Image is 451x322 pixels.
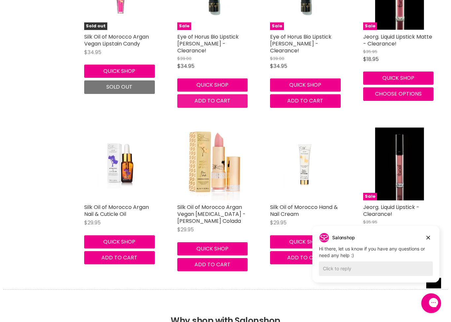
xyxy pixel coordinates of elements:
span: $34.95 [270,62,287,70]
button: Quick shop [363,72,434,85]
a: Silk Oil of Morocco Hand & Nail Cream [270,128,343,201]
span: Add to cart [101,254,137,261]
span: Choose options [375,90,422,98]
button: Add to cart [270,251,341,264]
a: Silk Oil of Morocco Argan Vegan Lipstain Candy [84,33,149,47]
img: Silk Oil of Morocco Hand & Nail Cream [282,128,331,201]
span: Add to cart [194,97,230,104]
span: $29.95 [84,219,101,226]
a: Jeorg. Liquid Lipstick - Clearance! [363,203,419,218]
img: Silk Oil of Morocco Argan Nail & Cuticle Oil [96,128,145,201]
button: Quick shop [177,242,248,255]
img: Silk Oil of Morocco Argan Vegan Lip Balm - Pina Colada [177,128,251,201]
a: Jeorg. Liquid Lipstick - Clearance!Sale [363,128,436,201]
button: Quick shop [84,65,155,78]
button: Quick shop [177,78,248,92]
span: $34.95 [84,48,101,56]
a: Silk Oil of Morocco Argan Nail & Cuticle Oil [84,128,157,201]
iframe: Gorgias live chat campaigns [307,225,444,292]
span: $29.95 [177,226,194,233]
span: Add to cart [287,254,323,261]
span: Sale [177,22,191,30]
span: Sold out [106,83,132,91]
img: Jeorg. Liquid Lipstick - Clearance! [375,128,424,201]
span: Add to cart [194,261,230,268]
span: $35.95 [363,48,377,55]
span: Sold out [84,22,107,30]
button: Choose options [363,87,434,101]
button: Add to cart [84,251,155,264]
span: $29.95 [270,219,287,226]
span: $39.00 [270,55,284,62]
a: Silk Oil of Morocco Argan Nail & Cuticle Oil [84,203,149,218]
span: $34.95 [177,62,194,70]
iframe: Gorgias live chat messenger [418,291,444,315]
a: Eye of Horus Bio Lipstick [PERSON_NAME] - Clearance! [270,33,331,54]
button: Sold out [84,80,155,94]
button: Quick shop [84,235,155,249]
span: $35.95 [363,219,377,225]
a: Eye of Horus Bio Lipstick [PERSON_NAME] - Clearance! [177,33,239,54]
button: Add to cart [177,258,248,271]
button: Quick shop [270,235,341,249]
button: Add to cart [270,94,341,107]
span: Sale [363,193,377,200]
span: $39.00 [177,55,191,62]
span: Sale [270,22,284,30]
span: Sale [363,22,377,30]
button: Add to cart [177,94,248,107]
button: Quick shop [270,78,341,92]
span: Add to cart [287,97,323,104]
span: $18.95 [363,55,379,63]
a: Silk Oil of Morocco Argan Vegan [MEDICAL_DATA] - [PERSON_NAME] Colada [177,203,246,225]
a: Jeorg. Liquid Lipstick Matte - Clearance! [363,33,432,47]
a: Silk Oil of Morocco Hand & Nail Cream [270,203,338,218]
